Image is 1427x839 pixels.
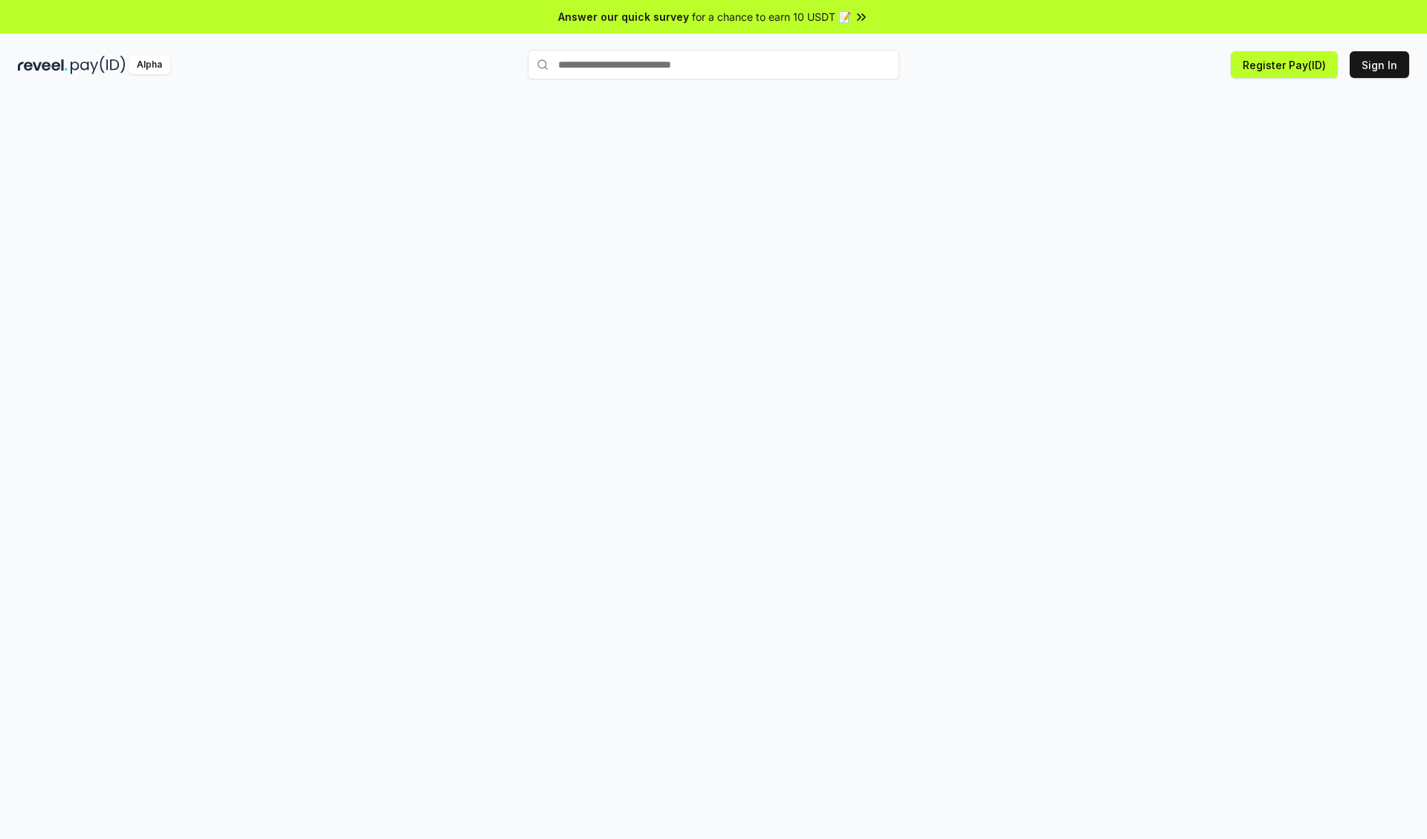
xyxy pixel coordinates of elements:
img: reveel_dark [18,56,68,74]
span: Answer our quick survey [558,9,689,25]
button: Sign In [1350,51,1409,78]
span: for a chance to earn 10 USDT 📝 [692,9,851,25]
button: Register Pay(ID) [1231,51,1338,78]
div: Alpha [129,56,170,74]
img: pay_id [71,56,126,74]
